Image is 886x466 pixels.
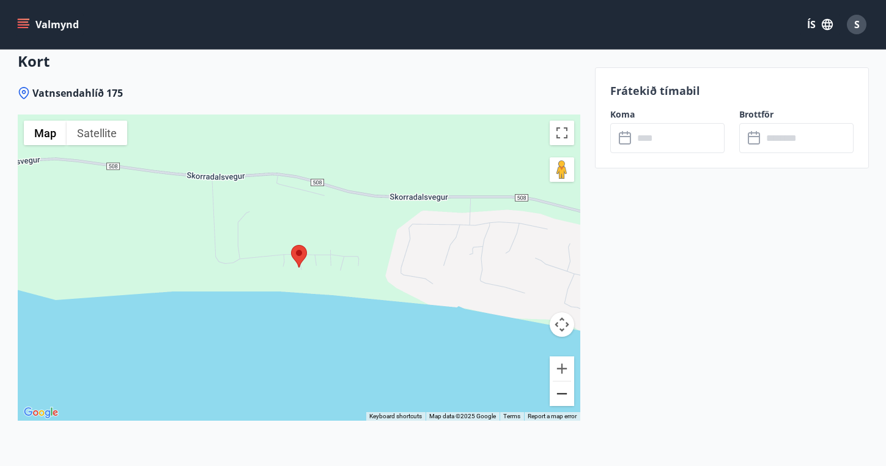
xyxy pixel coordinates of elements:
button: Zoom in [550,356,574,381]
button: Map camera controls [550,312,574,337]
button: Drag Pegman onto the map to open Street View [550,157,574,182]
img: Google [21,405,61,421]
button: Show street map [24,121,67,145]
button: ÍS [800,13,840,36]
button: Show satellite imagery [67,121,127,145]
a: Terms (opens in new tab) [503,413,520,419]
label: Brottför [739,108,854,121]
button: Zoom out [550,381,574,406]
button: Keyboard shortcuts [369,412,422,421]
button: S [842,10,871,39]
span: Map data ©2025 Google [429,413,496,419]
h3: Kort [18,51,580,72]
button: Toggle fullscreen view [550,121,574,145]
span: Vatnsendahlíð 175 [32,86,123,100]
button: menu [15,13,84,36]
a: Open this area in Google Maps (opens a new window) [21,405,61,421]
label: Koma [610,108,725,121]
span: S [854,18,860,31]
a: Report a map error [528,413,577,419]
p: Frátekið tímabil [610,83,854,99]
